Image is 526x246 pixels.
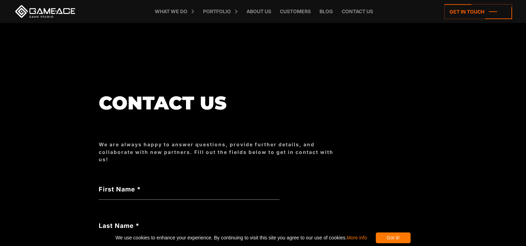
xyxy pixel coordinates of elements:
[376,232,411,243] div: Got it!
[99,184,280,194] label: First Name *
[115,232,367,243] span: We use cookies to enhance your experience. By continuing to visit this site you agree to our use ...
[347,235,367,240] a: More info
[444,4,512,19] a: Get in touch
[99,221,280,230] label: Last Name *
[99,141,342,163] div: We are always happy to answer questions, provide further details, and collaborate with new partne...
[99,93,342,113] h1: Contact us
